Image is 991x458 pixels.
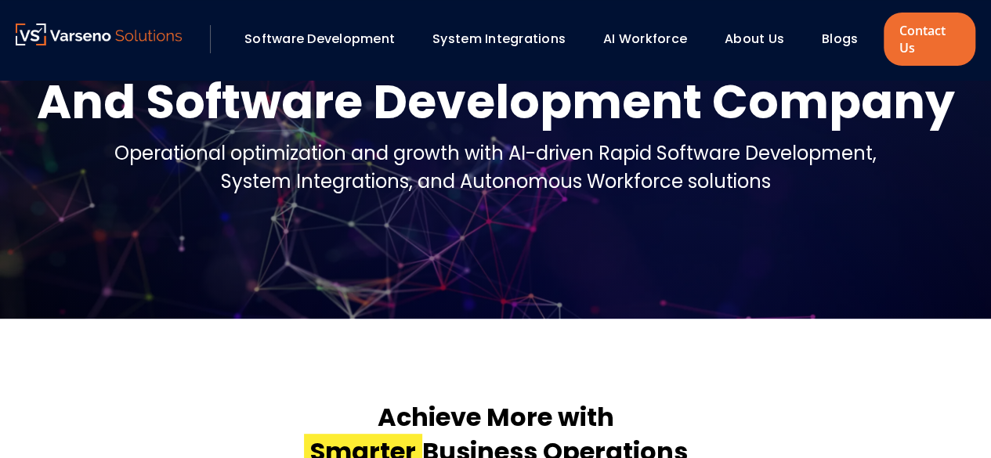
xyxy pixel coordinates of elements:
[114,168,877,196] div: System Integrations, and Autonomous Workforce solutions
[595,26,709,52] div: AI Workforce
[425,26,588,52] div: System Integrations
[822,30,858,48] a: Blogs
[114,139,877,168] div: Operational optimization and growth with AI-driven Rapid Software Development,
[814,26,880,52] div: Blogs
[16,23,182,55] a: Varseno Solutions – Product Engineering & IT Services
[603,30,687,48] a: AI Workforce
[717,26,806,52] div: About Us
[884,13,975,66] a: Contact Us
[432,30,566,48] a: System Integrations
[725,30,784,48] a: About Us
[237,26,417,52] div: Software Development
[37,70,955,133] div: And Software Development Company
[244,30,395,48] a: Software Development
[16,23,182,45] img: Varseno Solutions – Product Engineering & IT Services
